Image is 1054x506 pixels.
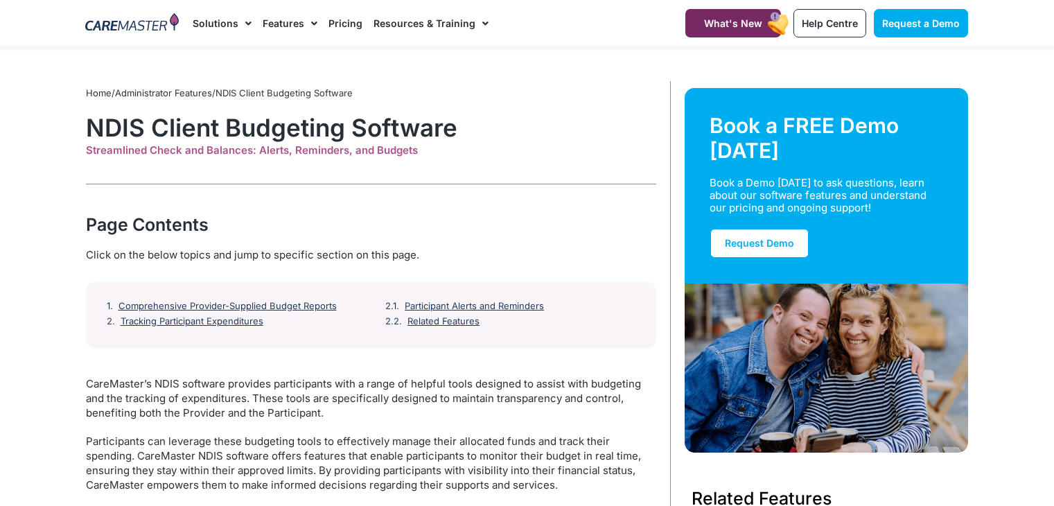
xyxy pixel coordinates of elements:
div: Book a FREE Demo [DATE] [710,113,944,163]
p: CareMaster’s NDIS software provides participants with a range of helpful tools designed to assist... [86,376,656,420]
a: What's New [685,9,781,37]
img: Support Worker and NDIS Participant out for a coffee. [685,283,969,453]
div: Page Contents [86,212,656,237]
a: Related Features [407,316,480,327]
p: Participants can leverage these budgeting tools to effectively manage their allocated funds and t... [86,434,656,492]
a: Help Centre [793,9,866,37]
a: Home [86,87,112,98]
span: Help Centre [802,17,858,29]
span: NDIS Client Budgeting Software [216,87,353,98]
a: Request Demo [710,228,809,259]
img: CareMaster Logo [85,13,179,34]
h1: NDIS Client Budgeting Software [86,113,656,142]
span: Request a Demo [882,17,960,29]
a: Request a Demo [874,9,968,37]
a: Tracking Participant Expenditures [121,316,263,327]
span: Request Demo [725,237,794,249]
a: Administrator Features [115,87,212,98]
a: Comprehensive Provider-Supplied Budget Reports [118,301,337,312]
div: Click on the below topics and jump to specific section on this page. [86,247,656,263]
div: Streamlined Check and Balances: Alerts, Reminders, and Budgets [86,144,656,157]
span: What's New [704,17,762,29]
span: / / [86,87,353,98]
a: Participant Alerts and Reminders [405,301,544,312]
div: Book a Demo [DATE] to ask questions, learn about our software features and understand our pricing... [710,177,927,214]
